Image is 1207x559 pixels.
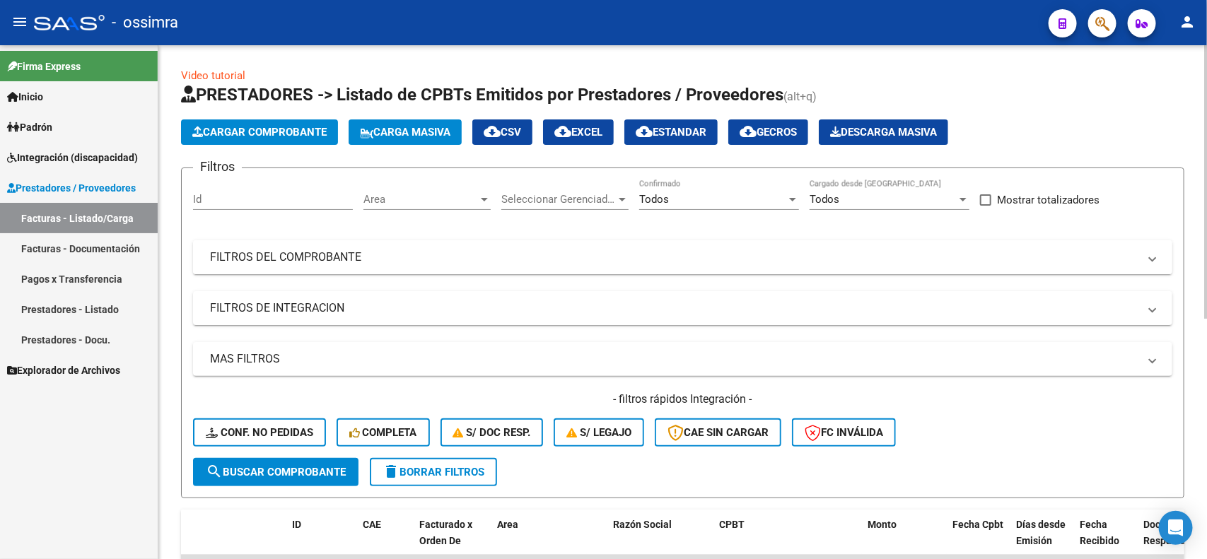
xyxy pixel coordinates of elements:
[7,180,136,196] span: Prestadores / Proveedores
[383,463,400,480] mat-icon: delete
[292,519,301,530] span: ID
[363,519,381,530] span: CAE
[655,418,781,447] button: CAE SIN CARGAR
[206,466,346,478] span: Buscar Comprobante
[193,458,358,486] button: Buscar Comprobante
[997,192,1100,208] span: Mostrar totalizadores
[501,193,616,206] span: Seleccionar Gerenciador
[192,126,327,139] span: Cargar Comprobante
[206,463,223,480] mat-icon: search
[453,426,531,439] span: S/ Doc Resp.
[805,426,883,439] span: FC Inválida
[667,426,769,439] span: CAE SIN CARGAR
[193,240,1172,274] mat-expansion-panel-header: FILTROS DEL COMPROBANTE
[636,126,706,139] span: Estandar
[193,342,1172,376] mat-expansion-panel-header: MAS FILTROS
[383,466,484,478] span: Borrar Filtros
[193,157,242,177] h3: Filtros
[7,363,120,378] span: Explorador de Archivos
[952,519,1003,530] span: Fecha Cpbt
[1016,519,1066,546] span: Días desde Emisión
[728,119,808,145] button: Gecros
[554,126,602,139] span: EXCEL
[11,13,28,30] mat-icon: menu
[1179,13,1196,30] mat-icon: person
[7,119,52,135] span: Padrón
[830,126,937,139] span: Descarga Masiva
[360,126,450,139] span: Carga Masiva
[636,123,653,140] mat-icon: cloud_download
[419,519,472,546] span: Facturado x Orden De
[819,119,948,145] app-download-masive: Descarga masiva de comprobantes (adjuntos)
[1080,519,1119,546] span: Fecha Recibido
[181,119,338,145] button: Cargar Comprobante
[1143,519,1207,546] span: Doc Respaldatoria
[370,458,497,486] button: Borrar Filtros
[193,418,326,447] button: Conf. no pedidas
[740,126,797,139] span: Gecros
[624,119,718,145] button: Estandar
[181,69,245,82] a: Video tutorial
[554,123,571,140] mat-icon: cloud_download
[472,119,532,145] button: CSV
[1159,511,1193,545] div: Open Intercom Messenger
[819,119,948,145] button: Descarga Masiva
[868,519,897,530] span: Monto
[337,418,430,447] button: Completa
[497,519,518,530] span: Area
[792,418,896,447] button: FC Inválida
[441,418,544,447] button: S/ Doc Resp.
[210,351,1138,367] mat-panel-title: MAS FILTROS
[112,7,178,38] span: - ossimra
[210,249,1138,265] mat-panel-title: FILTROS DEL COMPROBANTE
[810,193,839,206] span: Todos
[484,123,501,140] mat-icon: cloud_download
[719,519,745,530] span: CPBT
[484,126,521,139] span: CSV
[181,85,783,105] span: PRESTADORES -> Listado de CPBTs Emitidos por Prestadores / Proveedores
[639,193,669,206] span: Todos
[554,418,644,447] button: S/ legajo
[613,519,672,530] span: Razón Social
[740,123,757,140] mat-icon: cloud_download
[363,193,478,206] span: Area
[193,392,1172,407] h4: - filtros rápidos Integración -
[349,426,417,439] span: Completa
[7,59,81,74] span: Firma Express
[7,150,138,165] span: Integración (discapacidad)
[349,119,462,145] button: Carga Masiva
[543,119,614,145] button: EXCEL
[193,291,1172,325] mat-expansion-panel-header: FILTROS DE INTEGRACION
[783,90,817,103] span: (alt+q)
[210,300,1138,316] mat-panel-title: FILTROS DE INTEGRACION
[566,426,631,439] span: S/ legajo
[206,426,313,439] span: Conf. no pedidas
[7,89,43,105] span: Inicio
